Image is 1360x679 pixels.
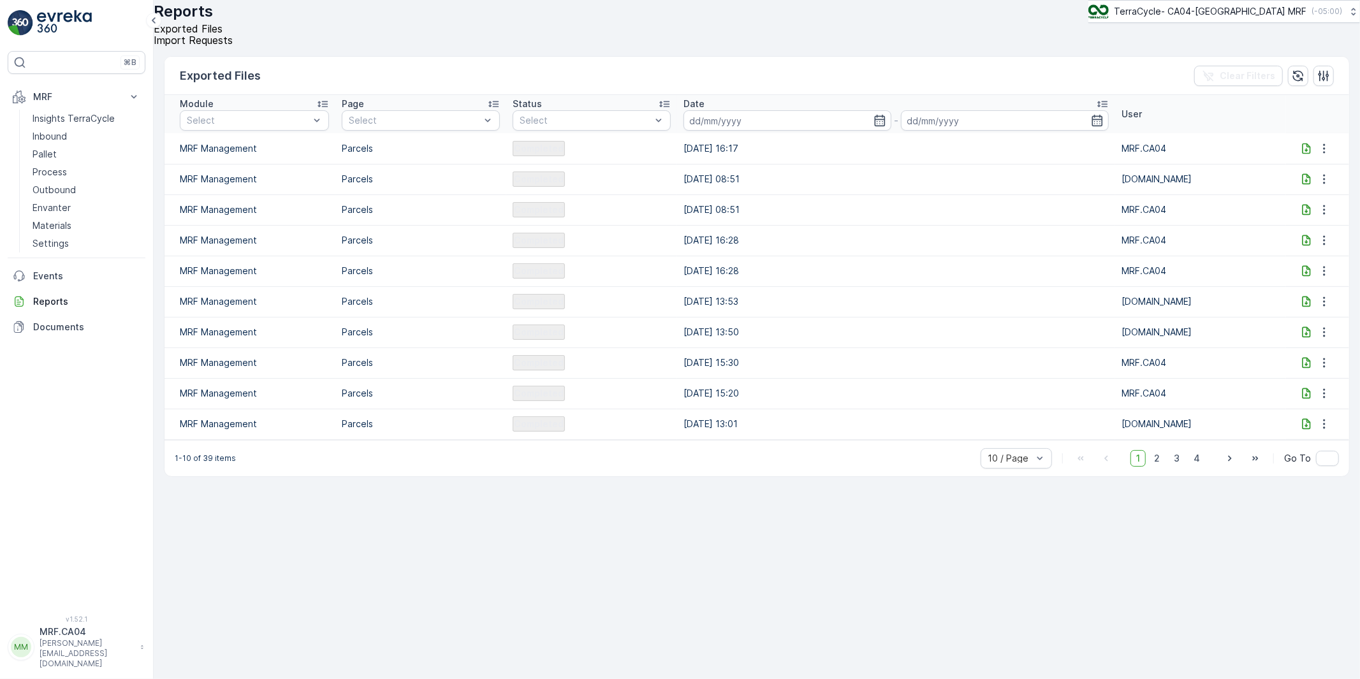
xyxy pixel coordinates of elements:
[8,615,145,623] span: v 1.52.1
[8,10,33,36] img: logo
[677,133,1115,164] td: [DATE] 16:17
[27,163,145,181] a: Process
[342,142,500,155] p: Parcels
[1122,142,1280,155] p: MRF.CA04
[901,110,1109,131] input: dd/mm/yyyy
[514,265,564,277] p: Completed
[677,409,1115,439] td: [DATE] 13:01
[1122,356,1280,369] p: MRF.CA04
[33,112,115,125] p: Insights TerraCycle
[180,142,329,155] p: MRF Management
[33,91,120,103] p: MRF
[684,110,891,131] input: dd/mm/yyyy
[1122,295,1280,308] p: [DOMAIN_NAME]
[1122,108,1142,120] p: User
[677,378,1115,409] td: [DATE] 15:20
[677,347,1115,378] td: [DATE] 15:30
[684,98,705,110] p: Date
[175,453,236,464] p: 1-10 of 39 items
[513,202,565,217] button: Completed
[514,234,564,247] p: Completed
[677,164,1115,194] td: [DATE] 08:51
[8,314,145,340] a: Documents
[677,225,1115,256] td: [DATE] 16:28
[513,355,565,370] button: Completed
[514,142,564,155] p: Completed
[27,110,145,128] a: Insights TerraCycle
[33,219,71,232] p: Materials
[677,317,1115,347] td: [DATE] 13:50
[1122,387,1280,400] p: MRF.CA04
[27,217,145,235] a: Materials
[180,418,329,430] p: MRF Management
[180,234,329,247] p: MRF Management
[513,98,542,110] p: Status
[514,356,564,369] p: Completed
[342,418,500,430] p: Parcels
[33,295,140,308] p: Reports
[1188,450,1206,467] span: 4
[677,194,1115,225] td: [DATE] 08:51
[514,326,564,339] p: Completed
[513,263,565,279] button: Completed
[1088,4,1109,18] img: TC_8rdWMmT_gp9TRR3.png
[513,416,565,432] button: Completed
[1130,450,1146,467] span: 1
[180,265,329,277] p: MRF Management
[180,326,329,339] p: MRF Management
[8,289,145,314] a: Reports
[33,270,140,282] p: Events
[154,34,233,47] span: Import Requests
[1122,418,1280,430] p: [DOMAIN_NAME]
[8,263,145,289] a: Events
[33,201,71,214] p: Envanter
[40,625,134,638] p: MRF.CA04
[514,418,564,430] p: Completed
[1122,234,1280,247] p: MRF.CA04
[27,181,145,199] a: Outbound
[37,10,92,36] img: logo_light-DOdMpM7g.png
[513,386,565,401] button: Completed
[349,114,480,127] p: Select
[1114,5,1306,18] p: TerraCycle- CA04-[GEOGRAPHIC_DATA] MRF
[342,234,500,247] p: Parcels
[1122,326,1280,339] p: [DOMAIN_NAME]
[33,166,67,179] p: Process
[342,387,500,400] p: Parcels
[342,356,500,369] p: Parcels
[514,203,564,216] p: Completed
[513,172,565,187] button: Completed
[342,295,500,308] p: Parcels
[520,114,651,127] p: Select
[1148,450,1166,467] span: 2
[342,326,500,339] p: Parcels
[894,113,898,128] p: -
[180,356,329,369] p: MRF Management
[180,203,329,216] p: MRF Management
[180,98,214,110] p: Module
[8,84,145,110] button: MRF
[513,141,565,156] button: Completed
[514,173,564,186] p: Completed
[342,265,500,277] p: Parcels
[11,637,31,657] div: MM
[33,237,69,250] p: Settings
[33,321,140,333] p: Documents
[1122,265,1280,277] p: MRF.CA04
[27,145,145,163] a: Pallet
[513,294,565,309] button: Completed
[27,199,145,217] a: Envanter
[677,256,1115,286] td: [DATE] 16:28
[40,638,134,669] p: [PERSON_NAME][EMAIL_ADDRESS][DOMAIN_NAME]
[154,1,213,22] p: Reports
[124,57,136,68] p: ⌘B
[1284,452,1311,465] span: Go To
[27,128,145,145] a: Inbound
[1122,173,1280,186] p: [DOMAIN_NAME]
[1168,450,1185,467] span: 3
[513,325,565,340] button: Completed
[154,22,223,35] span: Exported Files
[514,295,564,308] p: Completed
[342,98,364,110] p: Page
[180,67,261,85] p: Exported Files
